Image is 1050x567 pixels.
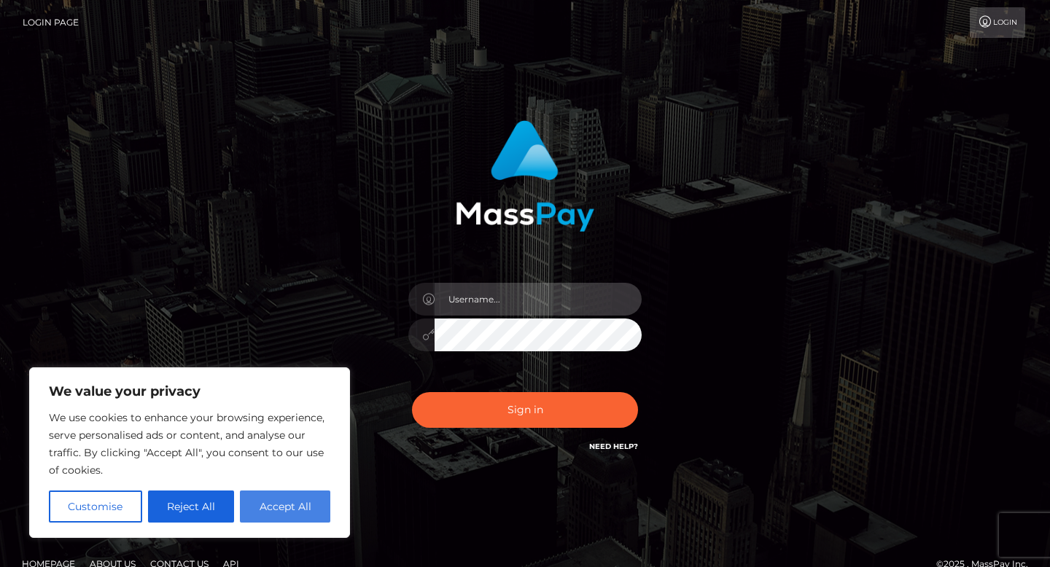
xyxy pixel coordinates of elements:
[435,283,642,316] input: Username...
[589,442,638,451] a: Need Help?
[970,7,1025,38] a: Login
[29,367,350,538] div: We value your privacy
[412,392,638,428] button: Sign in
[23,7,79,38] a: Login Page
[49,490,142,523] button: Customise
[49,409,330,479] p: We use cookies to enhance your browsing experience, serve personalised ads or content, and analys...
[456,120,594,232] img: MassPay Login
[148,490,235,523] button: Reject All
[49,383,330,400] p: We value your privacy
[240,490,330,523] button: Accept All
